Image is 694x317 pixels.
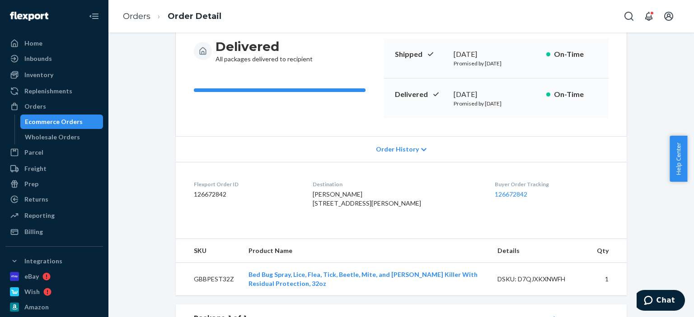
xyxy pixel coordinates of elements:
[176,239,241,263] th: SKU
[5,300,103,314] a: Amazon
[5,285,103,299] a: Wish
[495,180,609,188] dt: Buyer Order Tracking
[454,100,539,107] p: Promised by [DATE]
[454,89,539,100] div: [DATE]
[5,68,103,82] a: Inventory
[24,272,39,281] div: eBay
[5,254,103,268] button: Integrations
[24,287,40,296] div: Wish
[454,49,539,60] div: [DATE]
[620,7,638,25] button: Open Search Box
[554,89,598,100] p: On-Time
[20,115,103,129] a: Ecommerce Orders
[24,54,52,63] div: Inbounds
[497,275,582,284] div: DSKU: D7QJXKXNWFH
[216,38,313,55] h3: Delivered
[24,227,43,236] div: Billing
[395,89,446,100] p: Delivered
[116,3,229,30] ol: breadcrumbs
[5,177,103,191] a: Prep
[5,145,103,160] a: Parcel
[313,190,421,207] span: [PERSON_NAME] [STREET_ADDRESS][PERSON_NAME]
[24,257,62,266] div: Integrations
[24,303,49,312] div: Amazon
[660,7,678,25] button: Open account menu
[640,7,658,25] button: Open notifications
[376,145,419,154] span: Order History
[5,99,103,114] a: Orders
[5,208,103,223] a: Reporting
[24,211,55,220] div: Reporting
[24,148,43,157] div: Parcel
[24,164,47,173] div: Freight
[5,51,103,66] a: Inbounds
[24,179,38,188] div: Prep
[637,290,685,312] iframe: Opens a widget where you can chat to one of our agents
[24,39,42,48] div: Home
[490,239,590,263] th: Details
[454,60,539,67] p: Promised by [DATE]
[25,117,83,126] div: Ecommerce Orders
[194,190,298,199] dd: 126672842
[10,12,48,21] img: Flexport logo
[590,239,627,263] th: Qty
[313,180,481,188] dt: Destination
[25,133,80,142] div: Wholesale Orders
[670,136,687,182] button: Help Center
[5,84,103,98] a: Replenishments
[5,269,103,284] a: eBay
[5,225,103,239] a: Billing
[216,38,313,64] div: All packages delivered to recipient
[194,180,298,188] dt: Flexport Order ID
[5,36,103,51] a: Home
[168,11,221,21] a: Order Detail
[24,102,46,111] div: Orders
[495,190,527,198] a: 126672842
[5,192,103,207] a: Returns
[20,130,103,144] a: Wholesale Orders
[241,239,490,263] th: Product Name
[5,161,103,176] a: Freight
[249,271,478,287] a: Bed Bug Spray, Lice, Flea, Tick, Beetle, Mite, and [PERSON_NAME] Killer With Residual Protection,...
[24,195,48,204] div: Returns
[123,11,150,21] a: Orders
[590,263,627,296] td: 1
[24,70,53,79] div: Inventory
[395,49,446,60] p: Shipped
[176,263,241,296] td: GBBPEST32Z
[85,7,103,25] button: Close Navigation
[554,49,598,60] p: On-Time
[24,87,72,96] div: Replenishments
